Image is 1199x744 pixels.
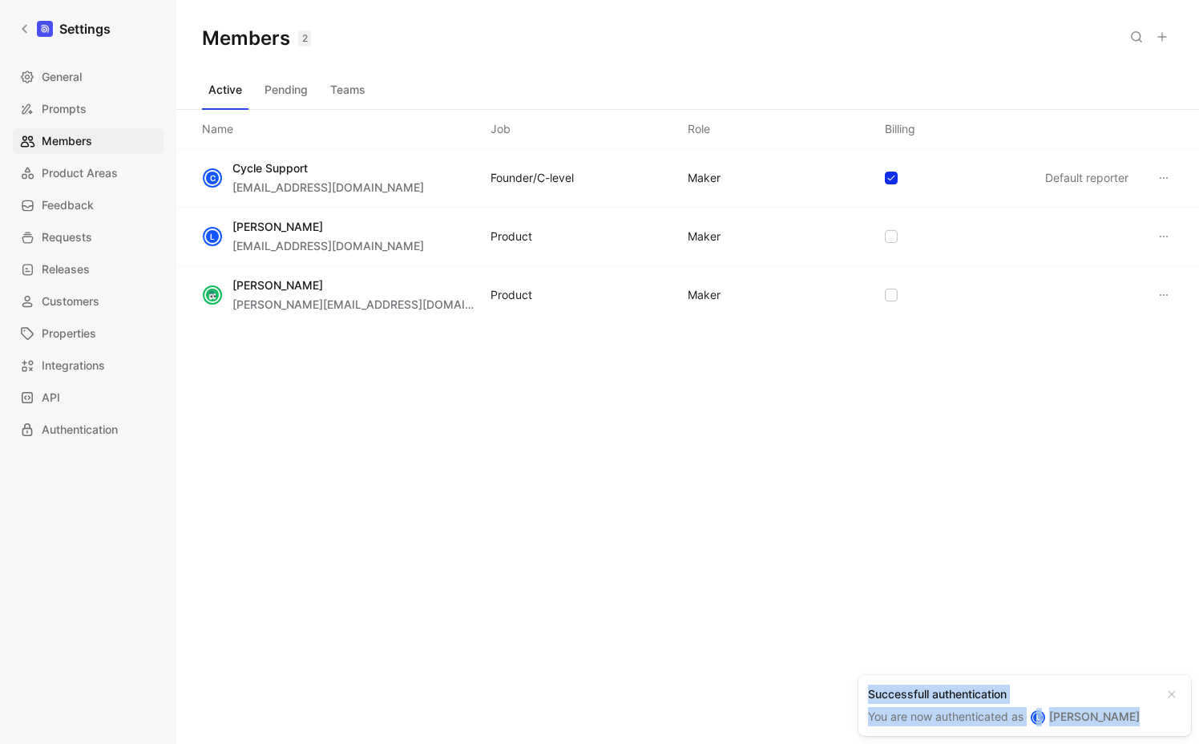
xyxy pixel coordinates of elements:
button: Teams [324,77,372,103]
a: Requests [13,224,163,250]
a: Product Areas [13,160,163,186]
img: avatar [204,287,220,303]
div: MAKER [688,168,721,188]
span: Releases [42,260,90,279]
span: Product Areas [42,164,118,183]
div: Product [490,227,532,246]
div: Product [490,285,532,305]
span: Members [42,131,92,151]
div: Job [490,119,511,139]
div: Billing [885,119,915,139]
span: Properties [42,324,96,343]
span: Requests [42,228,92,247]
div: L [204,228,220,245]
span: Cycle Support [232,161,308,175]
span: [EMAIL_ADDRESS][DOMAIN_NAME] [232,180,424,194]
span: General [42,67,82,87]
a: Releases [13,257,163,282]
button: Pending [258,77,314,103]
span: Prompts [42,99,87,119]
span: You are now authenticated as [868,710,1027,723]
div: MAKER [688,285,721,305]
h1: Members [202,26,311,51]
div: Successfull authentication [868,685,1156,704]
span: API [42,388,60,407]
div: 2 [298,30,311,46]
span: Integrations [42,356,105,375]
a: Properties [13,321,163,346]
a: Members [13,128,163,154]
a: API [13,385,163,410]
div: L [1032,712,1044,723]
span: Feedback [42,196,94,215]
div: Founder/C-level [490,168,574,188]
div: C [204,170,220,186]
span: [PERSON_NAME] [1049,710,1140,723]
span: Default reporter [1045,171,1128,184]
span: Customers [42,292,99,311]
div: Name [202,119,233,139]
h1: Settings [59,19,111,38]
a: Settings [13,13,117,45]
div: Role [688,119,710,139]
a: General [13,64,163,90]
span: [PERSON_NAME] [232,278,323,292]
a: Authentication [13,417,163,443]
div: MAKER [688,227,721,246]
span: [EMAIL_ADDRESS][DOMAIN_NAME] [232,239,424,253]
a: Customers [13,289,163,314]
a: Integrations [13,353,163,378]
span: [PERSON_NAME][EMAIL_ADDRESS][DOMAIN_NAME] [232,297,515,311]
span: [PERSON_NAME] [232,220,323,233]
a: Prompts [13,96,163,122]
span: Authentication [42,420,118,439]
a: Feedback [13,192,163,218]
button: Active [202,77,248,103]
